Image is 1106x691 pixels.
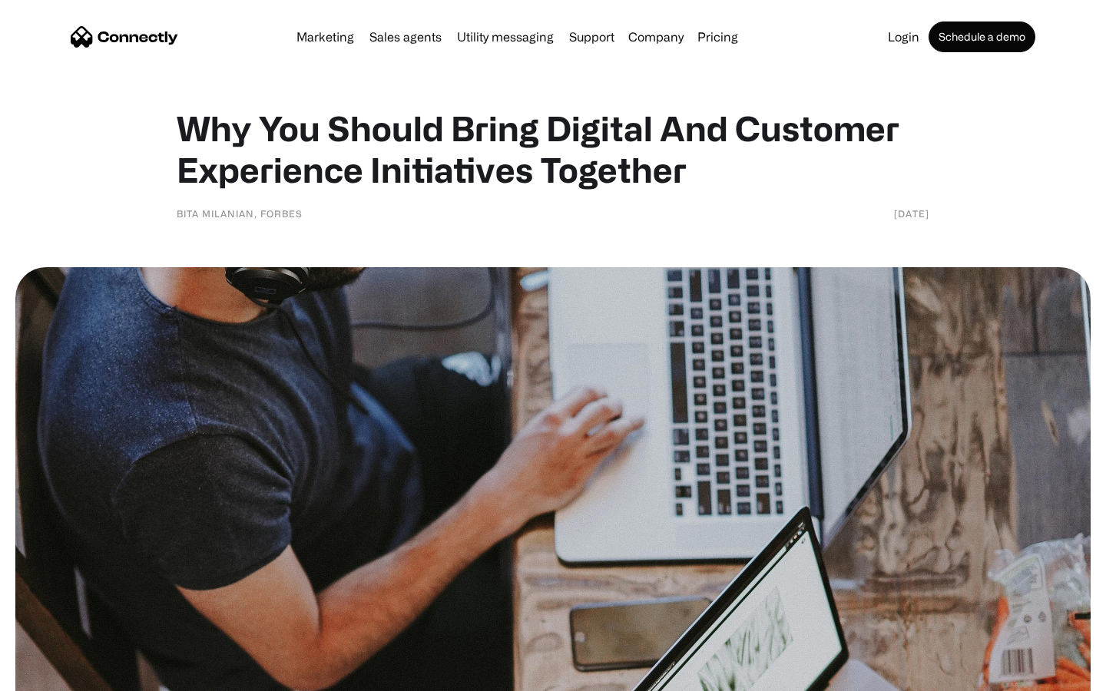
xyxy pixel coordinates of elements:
[15,664,92,686] aside: Language selected: English
[628,26,684,48] div: Company
[177,206,303,221] div: Bita Milanian, Forbes
[290,31,360,43] a: Marketing
[177,107,929,190] h1: Why You Should Bring Digital And Customer Experience Initiatives Together
[451,31,560,43] a: Utility messaging
[31,664,92,686] ul: Language list
[363,31,448,43] a: Sales agents
[882,31,926,43] a: Login
[691,31,744,43] a: Pricing
[929,21,1035,52] a: Schedule a demo
[894,206,929,221] div: [DATE]
[563,31,621,43] a: Support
